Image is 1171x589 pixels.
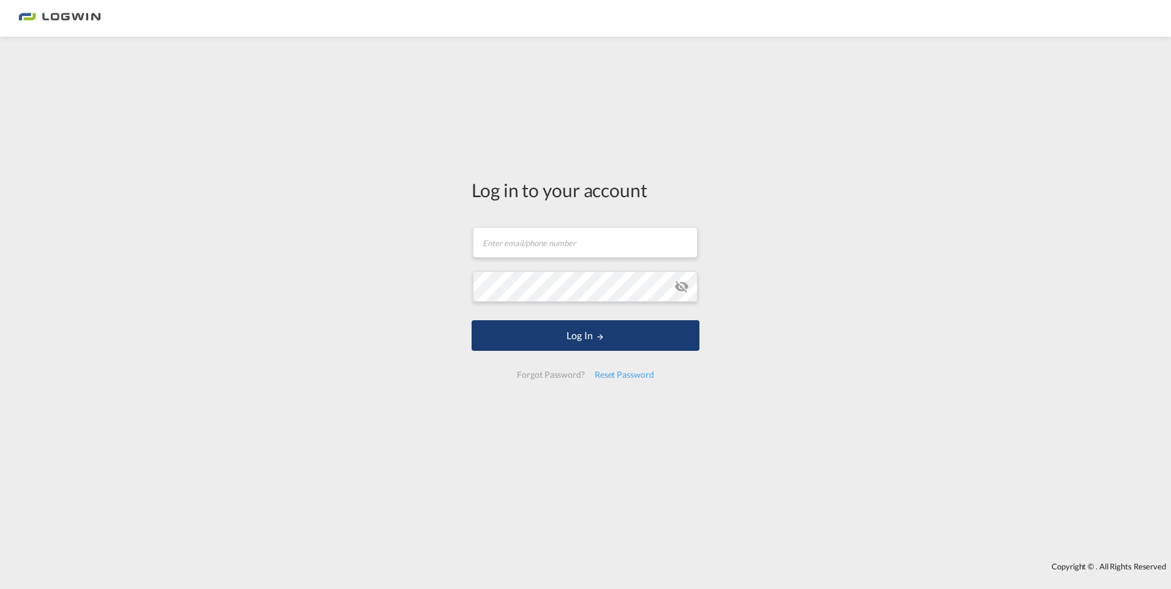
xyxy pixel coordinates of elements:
div: Log in to your account [472,177,699,203]
input: Enter email/phone number [473,227,698,258]
img: bc73a0e0d8c111efacd525e4c8ad7d32.png [18,5,101,32]
button: LOGIN [472,320,699,351]
div: Reset Password [590,364,659,386]
md-icon: icon-eye-off [674,279,689,294]
div: Forgot Password? [512,364,589,386]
